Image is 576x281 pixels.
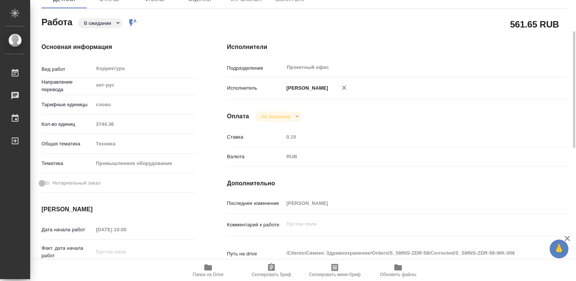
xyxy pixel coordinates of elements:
[93,157,197,170] div: Промышленное оборудование
[550,240,568,258] button: 🙏
[41,66,93,73] p: Вид работ
[227,153,284,160] p: Валюта
[41,121,93,128] p: Кол-во единиц
[82,20,113,26] button: В ожидании
[284,131,539,142] input: Пустое поле
[227,179,568,188] h4: Дополнительно
[251,272,291,277] span: Скопировать бриф
[193,272,224,277] span: Папка на Drive
[41,244,93,260] p: Факт. дата начала работ
[553,241,565,257] span: 🙏
[227,43,568,52] h4: Исполнители
[259,113,293,120] button: Не оплачена
[78,18,123,28] div: В ожидании
[41,160,93,167] p: Тематика
[240,260,303,281] button: Скопировать бриф
[227,250,284,258] p: Путь на drive
[93,119,197,130] input: Пустое поле
[284,198,539,209] input: Пустое поле
[93,224,159,235] input: Пустое поле
[227,221,284,229] p: Комментарий к работе
[41,140,93,148] p: Общая тематика
[366,260,430,281] button: Обновить файлы
[41,43,197,52] h4: Основная информация
[41,205,197,214] h4: [PERSON_NAME]
[284,150,539,163] div: RUB
[227,112,249,121] h4: Оплата
[176,260,240,281] button: Папка на Drive
[52,179,100,187] span: Нотариальный заказ
[227,64,284,72] p: Подразделение
[93,98,197,111] div: слово
[309,272,360,277] span: Скопировать мини-бриф
[41,78,93,93] p: Направление перевода
[284,247,539,260] textarea: /Clients/Сименс Здравоохранение/Orders/S_SMNS-ZDR-58/Corrected/S_SMNS-ZDR-58-WK-006
[510,18,559,31] h2: 561.65 RUB
[255,111,302,122] div: В ожидании
[227,84,284,92] p: Исполнитель
[93,246,159,257] input: Пустое поле
[41,226,93,234] p: Дата начала работ
[380,272,417,277] span: Обновить файлы
[284,84,328,92] p: [PERSON_NAME]
[41,15,72,28] h2: Работа
[227,200,284,207] p: Последнее изменение
[303,260,366,281] button: Скопировать мини-бриф
[336,79,352,96] button: Удалить исполнителя
[93,137,197,150] div: Техника
[41,101,93,108] p: Тарифные единицы
[227,133,284,141] p: Ставка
